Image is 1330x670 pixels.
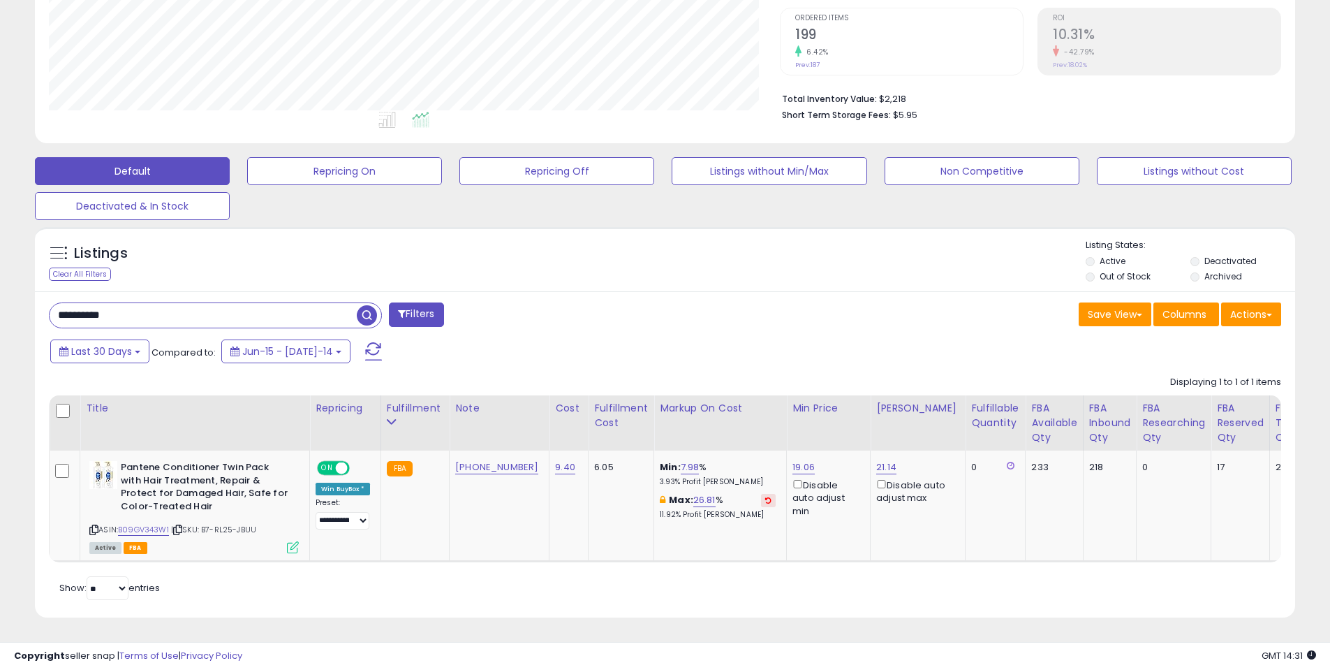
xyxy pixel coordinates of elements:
button: Repricing On [247,157,442,185]
th: The percentage added to the cost of goods (COGS) that forms the calculator for Min & Max prices. [654,395,787,451]
a: B09GV343W1 [118,524,169,536]
div: [PERSON_NAME] [876,401,959,416]
small: -42.79% [1059,47,1095,57]
span: FBA [124,542,147,554]
div: 17 [1217,461,1259,474]
div: Disable auto adjust max [876,477,954,504]
label: Active [1100,255,1125,267]
a: 21.14 [876,460,896,474]
span: Last 30 Days [71,344,132,358]
b: Max: [669,493,693,507]
div: 218 [1089,461,1126,474]
span: Show: entries [59,581,160,595]
div: Min Price [792,401,864,416]
b: Total Inventory Value: [782,93,877,105]
div: Markup on Cost [660,401,781,416]
div: Title [86,401,304,416]
div: Repricing [316,401,375,416]
button: Filters [389,303,443,327]
small: Prev: 187 [795,61,820,69]
b: Pantene Conditioner Twin Pack with Hair Treatment, Repair & Protect for Damaged Hair, Safe for Co... [121,461,290,516]
div: 236 [1276,461,1297,474]
div: FBA inbound Qty [1089,401,1131,445]
b: Min: [660,460,681,474]
div: Fulfillment Cost [594,401,648,430]
a: 19.06 [792,460,815,474]
div: 233 [1031,461,1072,474]
a: Terms of Use [119,649,179,662]
button: Deactivated & In Stock [35,192,230,220]
a: 7.98 [681,460,700,474]
div: Preset: [316,498,370,530]
button: Listings without Min/Max [672,157,866,185]
div: FBA Total Qty [1276,401,1302,445]
div: ASIN: [89,461,299,552]
button: Save View [1079,303,1151,326]
button: Listings without Cost [1097,157,1292,185]
img: 41V-O6+2nEL._SL40_.jpg [89,461,117,489]
a: 26.81 [693,493,716,507]
div: FBA Reserved Qty [1217,401,1264,445]
a: 9.40 [555,460,575,474]
span: | SKU: B7-RL25-JBUU [171,524,256,535]
span: 2025-08-14 14:31 GMT [1262,649,1316,662]
p: 3.93% Profit [PERSON_NAME] [660,477,776,487]
strong: Copyright [14,649,65,662]
b: Short Term Storage Fees: [782,109,891,121]
div: Fulfillment [387,401,443,416]
h2: 10.31% [1053,27,1280,45]
small: FBA [387,461,413,476]
span: ON [318,463,336,474]
button: Columns [1153,303,1219,326]
small: 6.42% [801,47,829,57]
div: Note [455,401,543,416]
div: Disable auto adjust min [792,477,859,518]
span: All listings currently available for purchase on Amazon [89,542,121,554]
span: $5.95 [893,108,917,122]
div: FBA Researching Qty [1142,401,1205,445]
div: Fulfillable Quantity [971,401,1019,430]
button: Default [35,157,230,185]
div: % [660,494,776,520]
span: Compared to: [152,346,216,359]
div: % [660,461,776,487]
button: Jun-15 - [DATE]-14 [221,340,350,363]
a: [PHONE_NUMBER] [455,460,538,474]
div: seller snap | | [14,650,242,663]
div: Displaying 1 to 1 of 1 items [1170,376,1281,389]
button: Last 30 Days [50,340,149,363]
li: $2,218 [782,89,1271,106]
div: Cost [555,401,582,416]
button: Non Competitive [885,157,1079,185]
div: 0 [971,461,1014,474]
label: Out of Stock [1100,270,1151,282]
div: Win BuyBox * [316,483,370,495]
span: Ordered Items [795,15,1023,22]
label: Archived [1204,270,1242,282]
button: Actions [1221,303,1281,326]
span: Jun-15 - [DATE]-14 [242,344,333,358]
div: 0 [1142,461,1200,474]
h2: 199 [795,27,1023,45]
small: Prev: 18.02% [1053,61,1087,69]
label: Deactivated [1204,255,1257,267]
span: Columns [1162,307,1206,321]
span: ROI [1053,15,1280,22]
button: Repricing Off [459,157,654,185]
h5: Listings [74,244,128,263]
p: Listing States: [1086,239,1295,252]
p: 11.92% Profit [PERSON_NAME] [660,510,776,520]
div: FBA Available Qty [1031,401,1077,445]
div: Clear All Filters [49,268,111,281]
span: OFF [348,463,370,474]
div: 6.05 [594,461,643,474]
a: Privacy Policy [181,649,242,662]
